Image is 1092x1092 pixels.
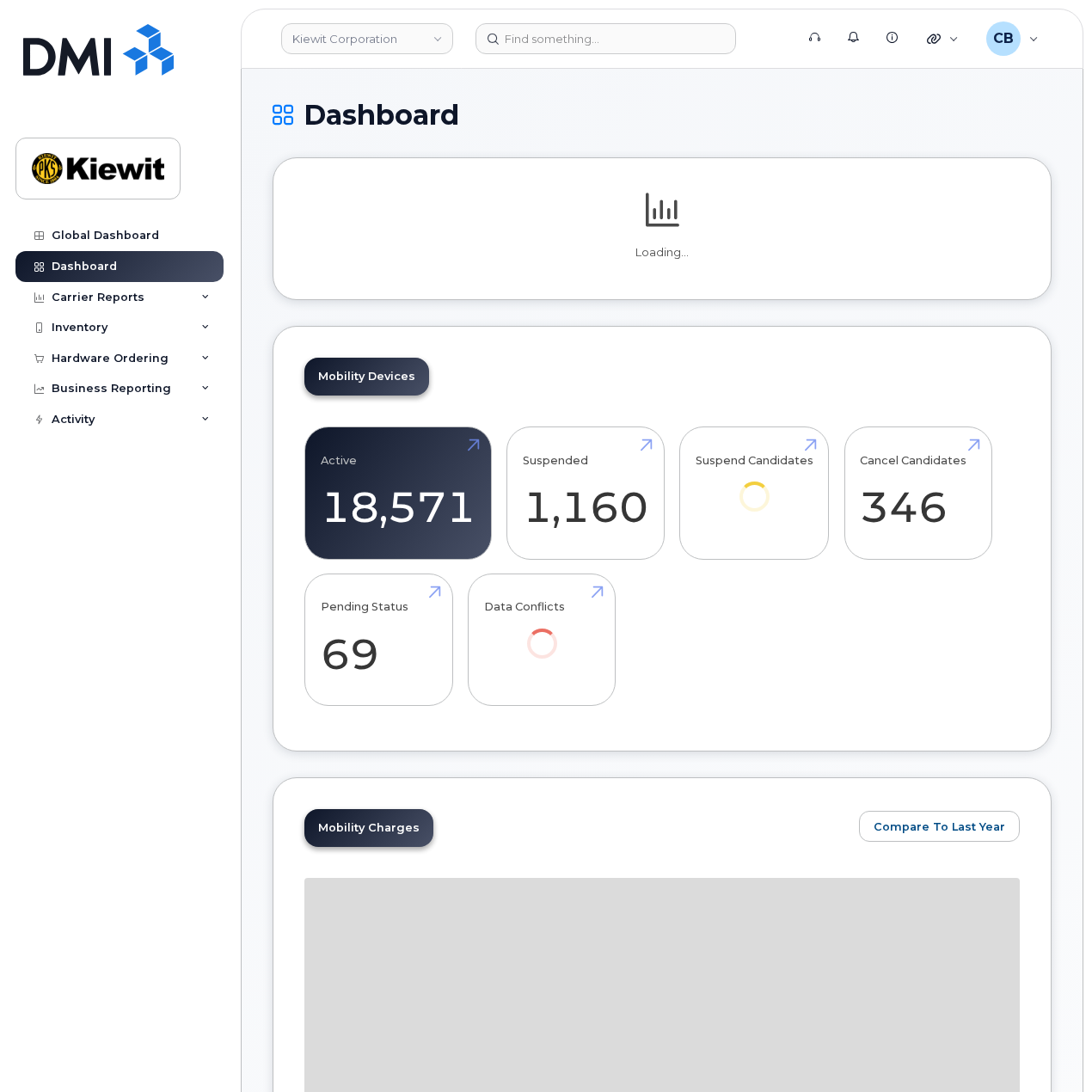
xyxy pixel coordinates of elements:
[859,811,1020,842] button: Compare To Last Year
[860,437,976,550] a: Cancel Candidates 346
[304,245,1020,261] p: Loading...
[484,583,600,682] a: Data Conflicts
[874,819,1005,835] span: Compare To Last Year
[321,583,437,696] a: Pending Status 69
[696,437,813,536] a: Suspend Candidates
[523,437,648,550] a: Suspended 1,160
[304,809,433,847] a: Mobility Charges
[273,100,1052,130] h1: Dashboard
[304,358,429,396] a: Mobility Devices
[321,437,475,550] a: Active 18,571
